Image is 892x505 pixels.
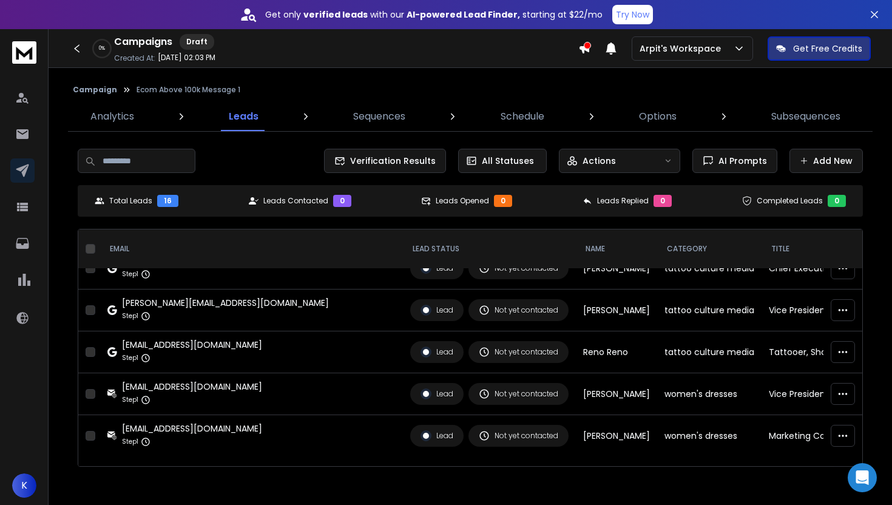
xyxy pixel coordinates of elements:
[157,195,178,207] div: 16
[479,305,558,316] div: Not yet contacted
[122,339,262,351] div: [EMAIL_ADDRESS][DOMAIN_NAME]
[122,422,262,435] div: [EMAIL_ADDRESS][DOMAIN_NAME]
[114,53,155,63] p: Created At:
[345,155,436,167] span: Verification Results
[639,109,677,124] p: Options
[12,41,36,64] img: logo
[83,102,141,131] a: Analytics
[657,415,762,457] td: women's dresses
[221,102,266,131] a: Leads
[576,415,657,457] td: [PERSON_NAME]
[768,36,871,61] button: Get Free Credits
[99,45,105,52] p: 0 %
[657,331,762,373] td: tattoo culture media
[762,373,868,415] td: Vice President
[583,155,616,167] p: Actions
[90,109,134,124] p: Analytics
[789,149,863,173] button: Add New
[229,109,258,124] p: Leads
[265,8,603,21] p: Get only with our starting at $22/mo
[757,196,823,206] p: Completed Leads
[421,305,453,316] div: Lead
[692,149,777,173] button: AI Prompts
[657,229,762,269] th: category
[654,195,672,207] div: 0
[714,155,767,167] span: AI Prompts
[122,352,138,364] p: Step 1
[12,473,36,498] button: K
[848,463,877,492] div: Open Intercom Messenger
[597,196,649,206] p: Leads Replied
[122,381,262,393] div: [EMAIL_ADDRESS][DOMAIN_NAME]
[657,373,762,415] td: women's dresses
[576,290,657,331] td: [PERSON_NAME]
[762,290,868,331] td: Vice President, eCommerce Inked
[612,5,653,24] button: Try Now
[576,331,657,373] td: Reno Reno
[333,195,351,207] div: 0
[421,388,453,399] div: Lead
[479,347,558,358] div: Not yet contacted
[73,85,117,95] button: Campaign
[122,436,138,448] p: Step 1
[114,35,172,49] h1: Campaigns
[122,310,138,322] p: Step 1
[762,415,868,457] td: Marketing Coordinator
[180,34,214,50] div: Draft
[100,229,403,269] th: EMAIL
[576,229,657,269] th: NAME
[657,290,762,331] td: tattoo culture media
[263,196,328,206] p: Leads Contacted
[793,42,862,55] p: Get Free Credits
[109,196,152,206] p: Total Leads
[436,196,489,206] p: Leads Opened
[828,195,846,207] div: 0
[479,430,558,441] div: Not yet contacted
[303,8,368,21] strong: verified leads
[324,149,446,173] button: Verification Results
[616,8,649,21] p: Try Now
[479,388,558,399] div: Not yet contacted
[762,229,868,269] th: title
[493,102,552,131] a: Schedule
[576,373,657,415] td: [PERSON_NAME]
[158,53,215,63] p: [DATE] 02:03 PM
[122,268,138,280] p: Step 1
[403,229,576,269] th: LEAD STATUS
[421,430,453,441] div: Lead
[137,85,240,95] p: Ecom Above 100k Message 1
[632,102,684,131] a: Options
[762,331,868,373] td: Tattooer, Shop Owner of Nomadic Ink, Founder Nomadic Media
[122,297,329,309] div: [PERSON_NAME][EMAIL_ADDRESS][DOMAIN_NAME]
[494,195,512,207] div: 0
[346,102,413,131] a: Sequences
[407,8,520,21] strong: AI-powered Lead Finder,
[501,109,544,124] p: Schedule
[764,102,848,131] a: Subsequences
[482,155,534,167] p: All Statuses
[353,109,405,124] p: Sequences
[771,109,840,124] p: Subsequences
[640,42,726,55] p: Arpit's Workspace
[122,394,138,406] p: Step 1
[421,347,453,358] div: Lead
